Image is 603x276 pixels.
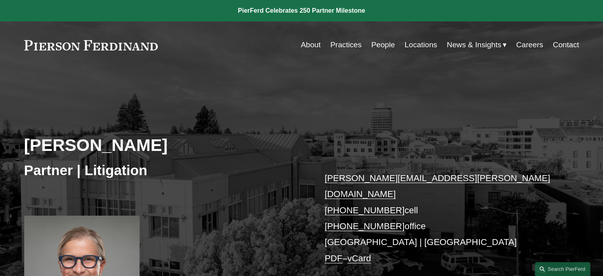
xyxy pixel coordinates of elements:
[24,135,302,155] h2: [PERSON_NAME]
[325,205,405,215] a: [PHONE_NUMBER]
[553,37,579,52] a: Contact
[447,37,507,52] a: folder dropdown
[347,253,371,263] a: vCard
[516,37,543,52] a: Careers
[301,37,321,52] a: About
[325,221,405,231] a: [PHONE_NUMBER]
[330,37,362,52] a: Practices
[371,37,395,52] a: People
[535,262,590,276] a: Search this site
[325,170,556,266] p: cell office [GEOGRAPHIC_DATA] | [GEOGRAPHIC_DATA] –
[447,38,502,52] span: News & Insights
[325,173,550,199] a: [PERSON_NAME][EMAIL_ADDRESS][PERSON_NAME][DOMAIN_NAME]
[24,162,302,179] h3: Partner | Litigation
[325,253,343,263] a: PDF
[404,37,437,52] a: Locations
